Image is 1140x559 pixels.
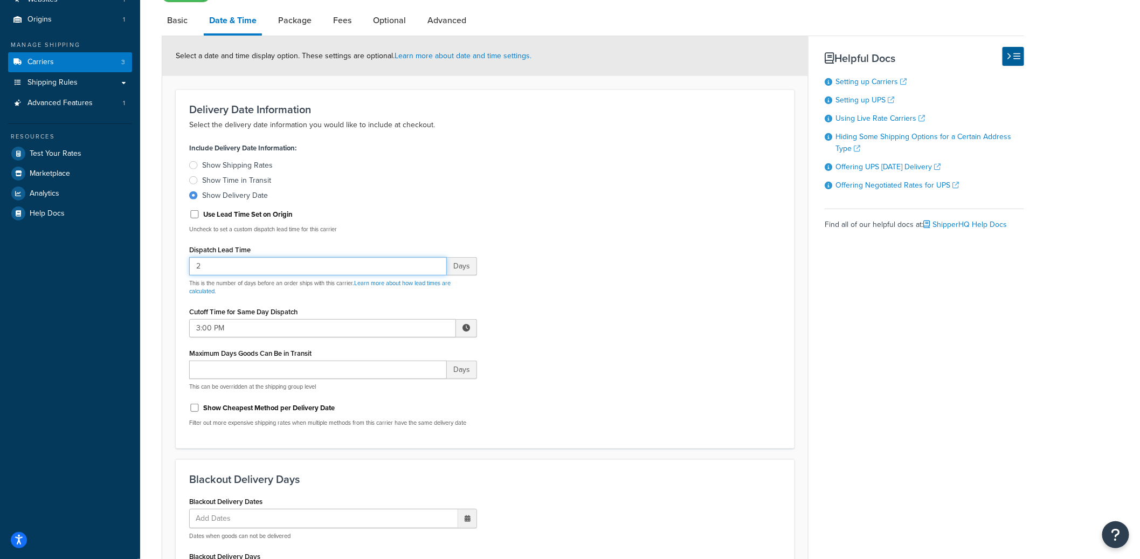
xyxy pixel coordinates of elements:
span: Select a date and time display option. These settings are optional. [176,50,531,61]
button: Open Resource Center [1102,521,1129,548]
span: Carriers [27,58,54,67]
a: Offering Negotiated Rates for UPS [835,180,959,191]
a: Shipping Rules [8,73,132,93]
div: Manage Shipping [8,40,132,50]
a: Setting up Carriers [835,76,907,87]
li: Advanced Features [8,93,132,113]
a: Setting up UPS [835,94,894,106]
div: Show Delivery Date [202,190,268,201]
a: Help Docs [8,204,132,223]
h3: Helpful Docs [825,52,1024,64]
p: Uncheck to set a custom dispatch lead time for this carrier [189,225,477,233]
a: Origins1 [8,10,132,30]
label: Dispatch Lead Time [189,246,251,254]
p: This is the number of days before an order ships with this carrier. [189,279,477,296]
a: Advanced [422,8,472,33]
a: Fees [328,8,357,33]
label: Include Delivery Date Information: [189,141,296,156]
a: Advanced Features1 [8,93,132,113]
div: Show Time in Transit [202,175,271,186]
h3: Blackout Delivery Days [189,473,781,485]
span: Analytics [30,189,59,198]
a: Offering UPS [DATE] Delivery [835,161,941,172]
label: Blackout Delivery Dates [189,498,262,506]
span: 1 [123,99,125,108]
span: Help Docs [30,209,65,218]
div: Resources [8,132,132,141]
div: Find all of our helpful docs at: [825,209,1024,232]
a: Basic [162,8,193,33]
li: Carriers [8,52,132,72]
h3: Delivery Date Information [189,103,781,115]
span: Marketplace [30,169,70,178]
label: Show Cheapest Method per Delivery Date [203,403,335,413]
p: This can be overridden at the shipping group level [189,383,477,391]
span: Test Your Rates [30,149,81,158]
li: Origins [8,10,132,30]
label: Maximum Days Goods Can Be in Transit [189,349,312,357]
p: Filter out more expensive shipping rates when multiple methods from this carrier have the same de... [189,419,477,427]
a: Hiding Some Shipping Options for a Certain Address Type [835,131,1011,154]
label: Use Lead Time Set on Origin [203,210,293,219]
a: Carriers3 [8,52,132,72]
a: Learn more about date and time settings. [395,50,531,61]
a: Analytics [8,184,132,203]
a: Package [273,8,317,33]
div: Show Shipping Rates [202,160,273,171]
a: ShipperHQ Help Docs [923,219,1007,230]
span: Shipping Rules [27,78,78,87]
p: Select the delivery date information you would like to include at checkout. [189,119,781,132]
span: 1 [123,15,125,24]
button: Hide Help Docs [1003,47,1024,66]
span: Add Dates [192,509,244,528]
a: Date & Time [204,8,262,36]
span: 3 [121,58,125,67]
a: Marketplace [8,164,132,183]
span: Days [447,257,477,275]
p: Dates when goods can not be delivered [189,532,477,540]
span: Origins [27,15,52,24]
span: Advanced Features [27,99,93,108]
label: Cutoff Time for Same Day Dispatch [189,308,298,316]
a: Test Your Rates [8,144,132,163]
a: Using Live Rate Carriers [835,113,925,124]
span: Days [447,361,477,379]
a: Learn more about how lead times are calculated. [189,279,451,295]
a: Optional [368,8,411,33]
